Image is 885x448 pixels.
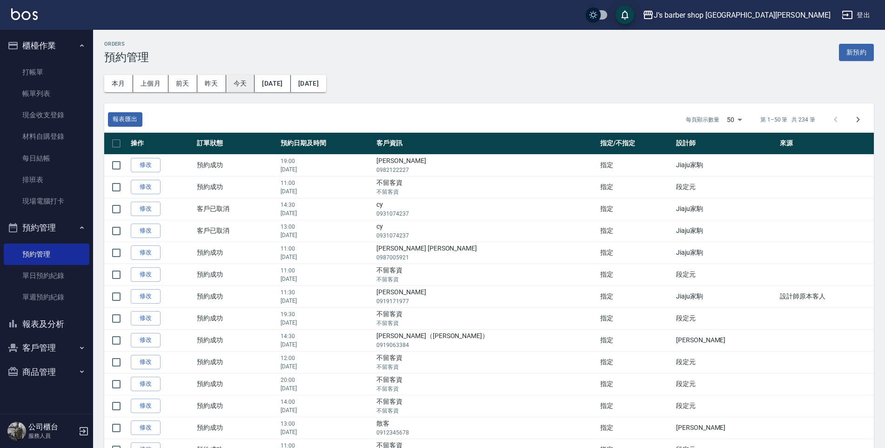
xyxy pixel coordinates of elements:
[674,242,778,264] td: Jiaju家駒
[376,210,596,218] p: 0931074237
[838,7,874,24] button: 登出
[194,220,278,242] td: 客戶已取消
[194,373,278,395] td: 預約成功
[194,133,278,155] th: 訂單狀態
[839,48,874,56] a: 新預約
[281,384,372,393] p: [DATE]
[374,198,598,220] td: cy
[281,297,372,305] p: [DATE]
[376,231,596,240] p: 0931074237
[598,329,674,351] td: 指定
[131,333,161,347] a: 修改
[374,133,598,155] th: 客戶資訊
[128,133,194,155] th: 操作
[4,286,89,308] a: 單週預約紀錄
[374,373,598,395] td: 不留客資
[28,432,76,440] p: 服務人員
[281,332,372,340] p: 14:30
[281,266,372,275] p: 11:00
[374,154,598,176] td: [PERSON_NAME]
[374,285,598,307] td: [PERSON_NAME]
[839,44,874,61] button: 新預約
[131,421,161,435] a: 修改
[281,310,372,319] p: 19:30
[281,223,372,231] p: 13:00
[674,133,778,155] th: 設計師
[374,242,598,264] td: [PERSON_NAME] [PERSON_NAME]
[194,198,278,220] td: 客戶已取消
[778,285,874,307] td: 設計師原本客人
[4,216,89,240] button: 預約管理
[598,373,674,395] td: 指定
[131,377,161,391] a: 修改
[131,399,161,413] a: 修改
[686,115,719,124] p: 每頁顯示數量
[281,275,372,283] p: [DATE]
[674,176,778,198] td: 段定元
[194,242,278,264] td: 預約成功
[674,264,778,285] td: 段定元
[28,422,76,432] h5: 公司櫃台
[654,9,831,21] div: J’s barber shop [GEOGRAPHIC_DATA][PERSON_NAME]
[104,51,149,64] h3: 預約管理
[4,244,89,265] a: 預約管理
[291,75,326,92] button: [DATE]
[131,355,161,369] a: 修改
[281,157,372,165] p: 19:00
[376,297,596,305] p: 0919171977
[4,190,89,212] a: 現場電腦打卡
[674,198,778,220] td: Jiaju家駒
[194,351,278,373] td: 預約成功
[674,220,778,242] td: Jiaju家駒
[598,198,674,220] td: 指定
[598,242,674,264] td: 指定
[598,220,674,242] td: 指定
[674,395,778,417] td: 段定元
[4,169,89,190] a: 排班表
[674,417,778,439] td: [PERSON_NAME]
[639,6,834,25] button: J’s barber shop [GEOGRAPHIC_DATA][PERSON_NAME]
[194,329,278,351] td: 預約成功
[374,176,598,198] td: 不留客資
[281,209,372,217] p: [DATE]
[131,180,161,194] a: 修改
[281,428,372,436] p: [DATE]
[4,61,89,83] a: 打帳單
[194,395,278,417] td: 預約成功
[376,341,596,349] p: 0919063384
[598,395,674,417] td: 指定
[374,351,598,373] td: 不留客資
[4,34,89,58] button: 櫃檯作業
[374,264,598,285] td: 不留客資
[194,417,278,439] td: 預約成功
[598,133,674,155] th: 指定/不指定
[376,275,596,284] p: 不留客資
[4,104,89,126] a: 現金收支登錄
[278,133,375,155] th: 預約日期及時間
[226,75,255,92] button: 今天
[281,179,372,187] p: 11:00
[255,75,290,92] button: [DATE]
[281,406,372,414] p: [DATE]
[194,176,278,198] td: 預約成功
[7,422,26,441] img: Person
[376,188,596,196] p: 不留客資
[281,165,372,174] p: [DATE]
[131,224,161,238] a: 修改
[131,202,161,216] a: 修改
[374,329,598,351] td: [PERSON_NAME]（[PERSON_NAME]）
[11,8,38,20] img: Logo
[194,307,278,329] td: 預約成功
[281,187,372,196] p: [DATE]
[194,285,278,307] td: 預約成功
[4,336,89,360] button: 客戶管理
[674,329,778,351] td: [PERSON_NAME]
[281,398,372,406] p: 14:00
[616,6,634,24] button: save
[374,417,598,439] td: 散客
[4,83,89,104] a: 帳單列表
[4,265,89,286] a: 單日預約紀錄
[674,154,778,176] td: Jiaju家駒
[674,285,778,307] td: Jiaju家駒
[598,264,674,285] td: 指定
